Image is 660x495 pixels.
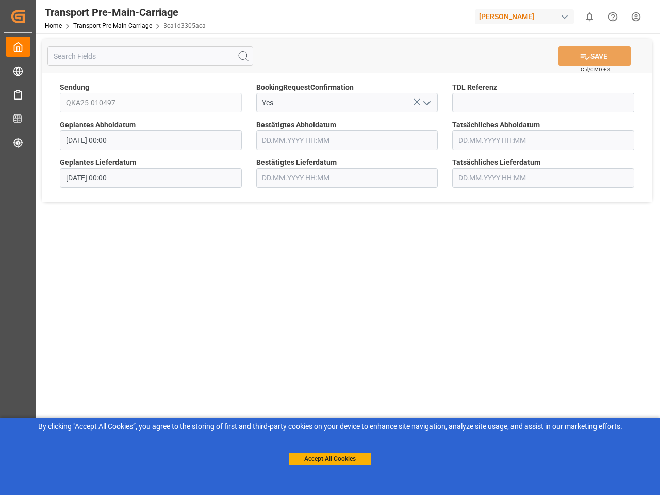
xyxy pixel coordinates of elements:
span: BookingRequestConfirmation [256,82,354,93]
input: DD.MM.YYYY HH:MM [452,168,634,188]
span: Tatsächliches Lieferdatum [452,157,540,168]
button: Help Center [601,5,624,28]
input: DD.MM.YYYY HH:MM [256,168,438,188]
button: open menu [419,95,434,111]
a: Home [45,22,62,29]
button: show 0 new notifications [578,5,601,28]
input: DD.MM.YYYY HH:MM [256,130,438,150]
span: Geplantes Lieferdatum [60,157,136,168]
button: SAVE [558,46,631,66]
span: Bestätigtes Abholdatum [256,120,336,130]
a: Transport Pre-Main-Carriage [73,22,152,29]
div: Transport Pre-Main-Carriage [45,5,206,20]
input: DD.MM.YYYY HH:MM [60,168,242,188]
button: Accept All Cookies [289,453,371,465]
span: Bestätigtes Lieferdatum [256,157,337,168]
input: DD.MM.YYYY HH:MM [60,130,242,150]
span: Ctrl/CMD + S [581,65,610,73]
input: DD.MM.YYYY HH:MM [452,130,634,150]
span: Sendung [60,82,89,93]
span: Geplantes Abholdatum [60,120,136,130]
input: Search Fields [47,46,253,66]
span: TDL Referenz [452,82,497,93]
button: [PERSON_NAME] [475,7,578,26]
span: Tatsächliches Abholdatum [452,120,540,130]
div: [PERSON_NAME] [475,9,574,24]
div: By clicking "Accept All Cookies”, you agree to the storing of first and third-party cookies on yo... [7,421,653,432]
